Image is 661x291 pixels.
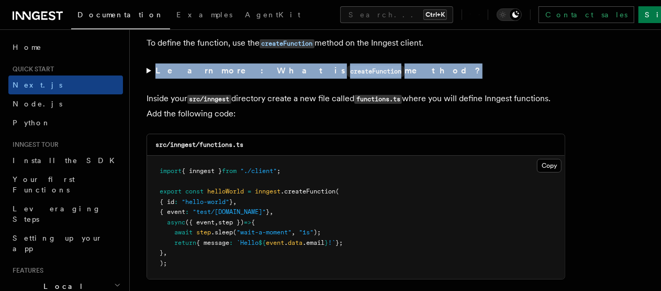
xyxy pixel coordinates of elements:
[328,239,335,246] span: !`
[237,239,259,246] span: `Hello
[211,229,233,236] span: .sleep
[160,198,174,206] span: { id
[245,10,300,19] span: AgentKit
[324,239,328,246] span: }
[255,188,281,195] span: inngest
[215,219,218,226] span: ,
[299,229,313,236] span: "1s"
[539,6,634,23] a: Contact sales
[13,204,101,223] span: Leveraging Steps
[347,66,405,77] code: createFunction
[340,6,453,23] button: Search...Ctrl+K
[13,100,62,108] span: Node.js
[260,39,315,48] code: createFunction
[174,239,196,246] span: return
[284,239,288,246] span: .
[354,95,402,104] code: functions.ts
[239,3,307,28] a: AgentKit
[233,229,237,236] span: (
[187,95,231,104] code: src/inngest
[185,208,189,215] span: :
[277,167,281,175] span: ;
[176,10,232,19] span: Examples
[71,3,170,29] a: Documentation
[185,219,215,226] span: ({ event
[160,260,167,267] span: );
[8,151,123,170] a: Install the SDK
[537,159,562,173] button: Copy
[160,249,163,256] span: }
[155,66,483,76] strong: Learn more: What is method?
[259,239,266,246] span: ${
[13,156,121,165] span: Install the SDK
[233,198,237,206] span: ,
[160,208,185,215] span: { event
[303,239,324,246] span: .email
[248,188,251,195] span: =
[8,229,123,258] a: Setting up your app
[170,3,239,28] a: Examples
[163,249,167,256] span: ,
[167,219,185,226] span: async
[13,81,62,89] span: Next.js
[335,239,343,246] span: };
[288,239,303,246] span: data
[8,199,123,229] a: Leveraging Steps
[260,38,315,48] a: createFunction
[229,198,233,206] span: }
[13,118,51,127] span: Python
[8,94,123,113] a: Node.js
[174,229,193,236] span: await
[182,198,229,206] span: "hello-world"
[193,208,266,215] span: "test/[DOMAIN_NAME]"
[196,239,229,246] span: { message
[155,141,243,148] code: src/inngest/functions.ts
[292,229,295,236] span: ,
[266,208,270,215] span: }
[8,266,43,275] span: Features
[8,170,123,199] a: Your first Functions
[237,229,292,236] span: "wait-a-moment"
[13,234,103,253] span: Setting up your app
[8,65,54,73] span: Quick start
[251,219,255,226] span: {
[222,167,237,175] span: from
[207,188,244,195] span: helloWorld
[160,188,182,195] span: export
[229,239,233,246] span: :
[244,219,251,226] span: =>
[335,188,339,195] span: (
[497,8,522,21] button: Toggle dark mode
[174,198,178,206] span: :
[147,63,565,79] summary: Learn more: What iscreateFunctionmethod?
[240,167,277,175] span: "./client"
[147,91,565,121] p: Inside your directory create a new file called where you will define Inngest functions. Add the f...
[313,229,321,236] span: );
[182,167,222,175] span: { inngest }
[196,229,211,236] span: step
[270,208,273,215] span: ,
[147,36,565,51] p: To define the function, use the method on the Inngest client.
[8,113,123,132] a: Python
[160,167,182,175] span: import
[281,188,335,195] span: .createFunction
[8,38,123,57] a: Home
[185,188,204,195] span: const
[423,9,447,20] kbd: Ctrl+K
[13,42,42,52] span: Home
[8,141,59,149] span: Inngest tour
[266,239,284,246] span: event
[218,219,244,226] span: step })
[13,175,75,194] span: Your first Functions
[8,76,123,94] a: Next.js
[77,10,164,19] span: Documentation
